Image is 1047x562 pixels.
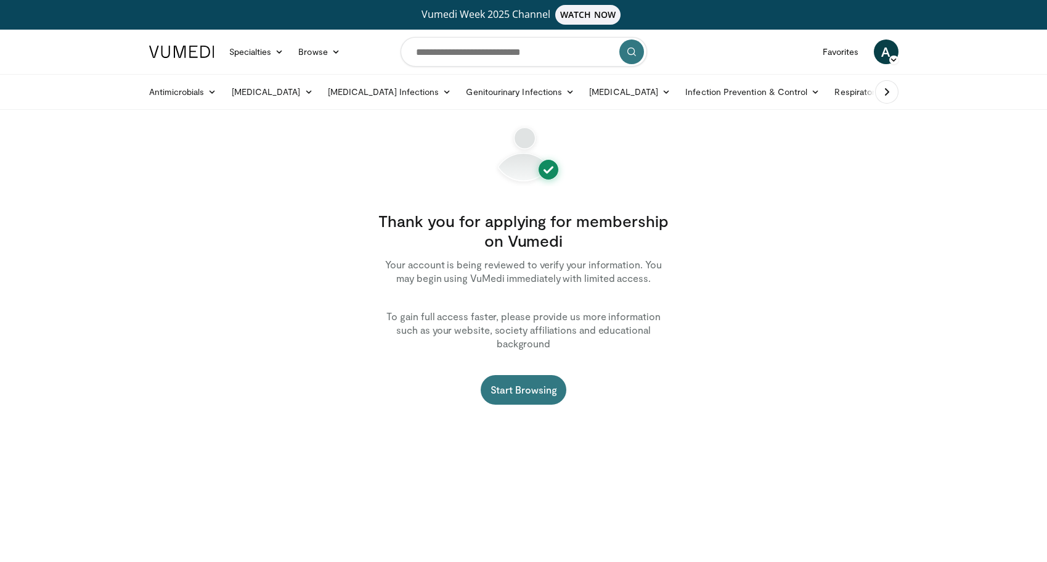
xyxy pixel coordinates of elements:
[555,5,621,25] span: WATCH NOW
[224,80,320,104] a: [MEDICAL_DATA]
[582,80,678,104] a: [MEDICAL_DATA]
[678,80,827,104] a: Infection Prevention & Control
[815,39,866,64] a: Favorites
[222,39,291,64] a: Specialties
[376,310,672,350] p: To gain full access faster, please provide us more information such as your website, society affi...
[458,80,582,104] a: Genitourinary Infections
[149,46,214,58] img: VuMedi Logo
[874,39,898,64] a: A
[320,80,459,104] a: [MEDICAL_DATA] Infections
[376,211,672,250] h3: Thank you for applying for membership on Vumedi
[481,375,567,405] a: Start Browsing
[291,39,348,64] a: Browse
[475,125,573,186] img: User registration completed
[151,5,897,25] a: Vumedi Week 2025 ChannelWATCH NOW
[827,80,942,104] a: Respiratory Infections
[376,258,672,285] p: Your account is being reviewed to verify your information. You may begin using VuMedi immediately...
[142,80,224,104] a: Antimicrobials
[401,37,647,67] input: Search topics, interventions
